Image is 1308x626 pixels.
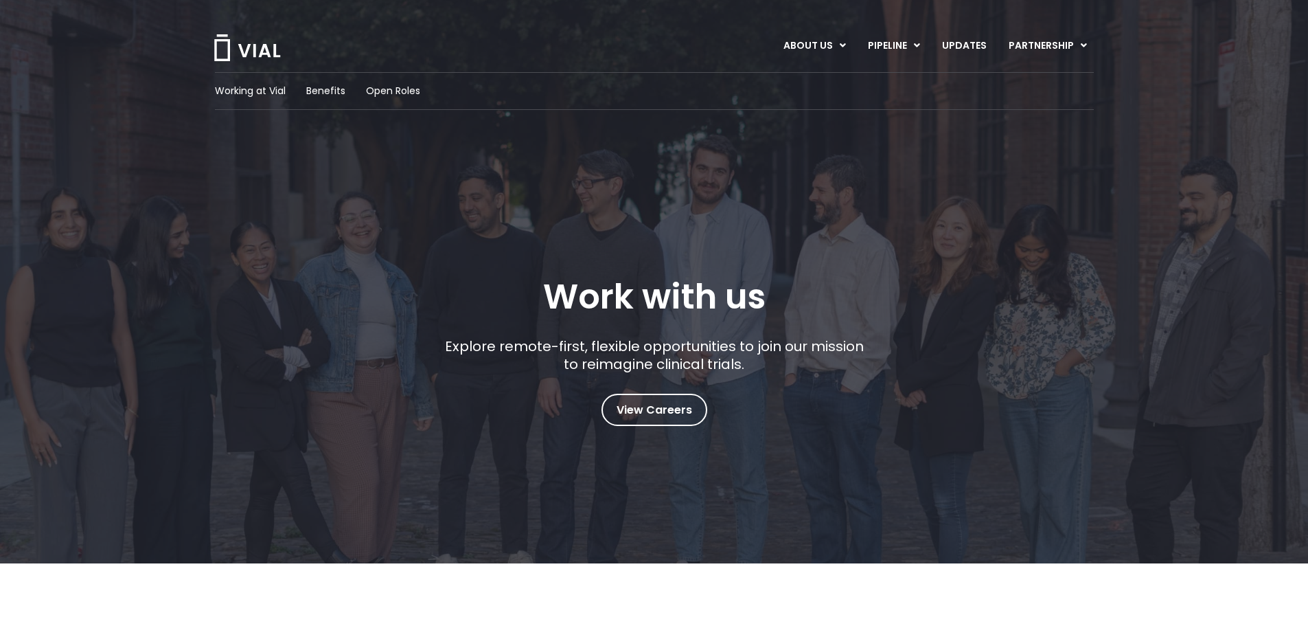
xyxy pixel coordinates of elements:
img: Vial Logo [213,34,282,61]
a: Working at Vial [215,84,286,98]
a: Open Roles [366,84,420,98]
span: View Careers [617,401,692,419]
a: View Careers [601,394,707,426]
a: PIPELINEMenu Toggle [857,34,930,58]
a: Benefits [306,84,345,98]
h1: Work with us [543,277,766,317]
a: PARTNERSHIPMenu Toggle [998,34,1098,58]
a: UPDATES [931,34,997,58]
a: ABOUT USMenu Toggle [772,34,856,58]
p: Explore remote-first, flexible opportunities to join our mission to reimagine clinical trials. [439,337,869,373]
